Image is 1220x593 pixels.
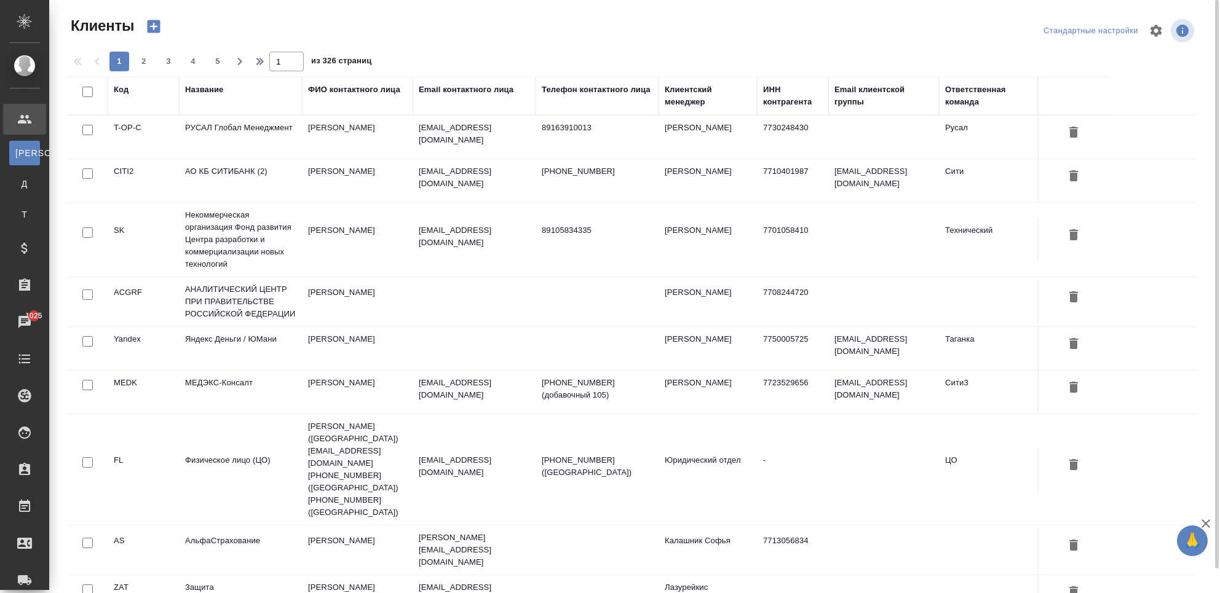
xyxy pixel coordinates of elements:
[659,218,757,261] td: [PERSON_NAME]
[108,280,179,323] td: ACGRF
[828,327,939,370] td: [EMAIL_ADDRESS][DOMAIN_NAME]
[9,202,40,227] a: Т
[757,218,828,261] td: 7701058410
[108,448,179,491] td: FL
[757,371,828,414] td: 7723529656
[15,178,34,190] span: Д
[419,165,529,190] p: [EMAIL_ADDRESS][DOMAIN_NAME]
[311,53,371,71] span: из 326 страниц
[108,528,179,571] td: AS
[757,327,828,370] td: 7750005725
[757,280,828,323] td: 7708244720
[179,528,302,571] td: АльфаСтрахование
[757,116,828,159] td: 7730248430
[179,448,302,491] td: Физическое лицо (ЦО)
[68,16,134,36] span: Клиенты
[179,371,302,414] td: МЕДЭКС-Консалт
[828,371,939,414] td: [EMAIL_ADDRESS][DOMAIN_NAME]
[659,371,757,414] td: [PERSON_NAME]
[108,218,179,261] td: SK
[15,208,34,221] span: Т
[419,532,529,568] p: [PERSON_NAME][EMAIL_ADDRESS][DOMAIN_NAME]
[208,55,228,68] span: 5
[1040,22,1141,41] div: split button
[542,377,652,401] p: [PHONE_NUMBER] (добавочный 105)
[659,448,757,491] td: Юридический отдел
[659,528,757,571] td: Калашник Софья
[302,116,413,159] td: [PERSON_NAME]
[945,84,1031,108] div: Ответственная команда
[183,52,203,71] button: 4
[659,116,757,159] td: [PERSON_NAME]
[302,414,413,525] td: [PERSON_NAME] ([GEOGRAPHIC_DATA]) [EMAIL_ADDRESS][DOMAIN_NAME] [PHONE_NUMBER] ([GEOGRAPHIC_DATA])...
[542,122,652,134] p: 89163910013
[1063,224,1084,247] button: Удалить
[542,454,652,479] p: [PHONE_NUMBER] ([GEOGRAPHIC_DATA])
[1177,525,1208,556] button: 🙏
[108,159,179,202] td: CITI2
[419,84,513,96] div: Email контактного лица
[939,159,1037,202] td: Сити
[659,327,757,370] td: [PERSON_NAME]
[108,116,179,159] td: T-OP-C
[9,171,40,196] a: Д
[542,84,651,96] div: Телефон контактного лица
[419,377,529,401] p: [EMAIL_ADDRESS][DOMAIN_NAME]
[939,448,1037,491] td: ЦО
[542,224,652,237] p: 89105834335
[659,159,757,202] td: [PERSON_NAME]
[1141,16,1171,45] span: Настроить таблицу
[302,280,413,323] td: [PERSON_NAME]
[179,277,302,326] td: АНАЛИТИЧЕСКИЙ ЦЕНТР ПРИ ПРАВИТЕЛЬСТВЕ РОССИЙСКОЙ ФЕДЕРАЦИИ
[1063,286,1084,309] button: Удалить
[1063,165,1084,188] button: Удалить
[757,448,828,491] td: -
[828,159,939,202] td: [EMAIL_ADDRESS][DOMAIN_NAME]
[419,224,529,249] p: [EMAIL_ADDRESS][DOMAIN_NAME]
[183,55,203,68] span: 4
[159,55,178,68] span: 3
[939,327,1037,370] td: Таганка
[1063,122,1084,144] button: Удалить
[419,454,529,479] p: [EMAIL_ADDRESS][DOMAIN_NAME]
[15,147,34,159] span: [PERSON_NAME]
[757,159,828,202] td: 7710401987
[134,55,154,68] span: 2
[9,141,40,165] a: [PERSON_NAME]
[763,84,822,108] div: ИНН контрагента
[1063,454,1084,477] button: Удалить
[302,218,413,261] td: [PERSON_NAME]
[114,84,129,96] div: Код
[1171,19,1197,42] span: Посмотреть информацию
[1063,333,1084,356] button: Удалить
[308,84,400,96] div: ФИО контактного лица
[302,371,413,414] td: [PERSON_NAME]
[302,159,413,202] td: [PERSON_NAME]
[939,371,1037,414] td: Сити3
[179,327,302,370] td: Яндекс Деньги / ЮМани
[179,116,302,159] td: РУСАЛ Глобал Менеджмент
[1063,377,1084,399] button: Удалить
[302,528,413,571] td: [PERSON_NAME]
[179,203,302,277] td: Некоммерческая организация Фонд развития Центра разработки и коммерциализации новых технологий
[134,52,154,71] button: 2
[179,159,302,202] td: АО КБ СИТИБАНК (2)
[3,307,46,337] a: 1025
[542,165,652,178] p: [PHONE_NUMBER]
[419,122,529,146] p: [EMAIL_ADDRESS][DOMAIN_NAME]
[1182,528,1203,554] span: 🙏
[108,371,179,414] td: MEDK
[185,84,223,96] div: Название
[159,52,178,71] button: 3
[665,84,751,108] div: Клиентский менеджер
[18,310,49,322] span: 1025
[757,528,828,571] td: 7713056834
[108,327,179,370] td: Yandex
[939,218,1037,261] td: Технический
[208,52,228,71] button: 5
[659,280,757,323] td: [PERSON_NAME]
[139,16,168,37] button: Создать
[302,327,413,370] td: [PERSON_NAME]
[939,116,1037,159] td: Русал
[1063,535,1084,557] button: Удалить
